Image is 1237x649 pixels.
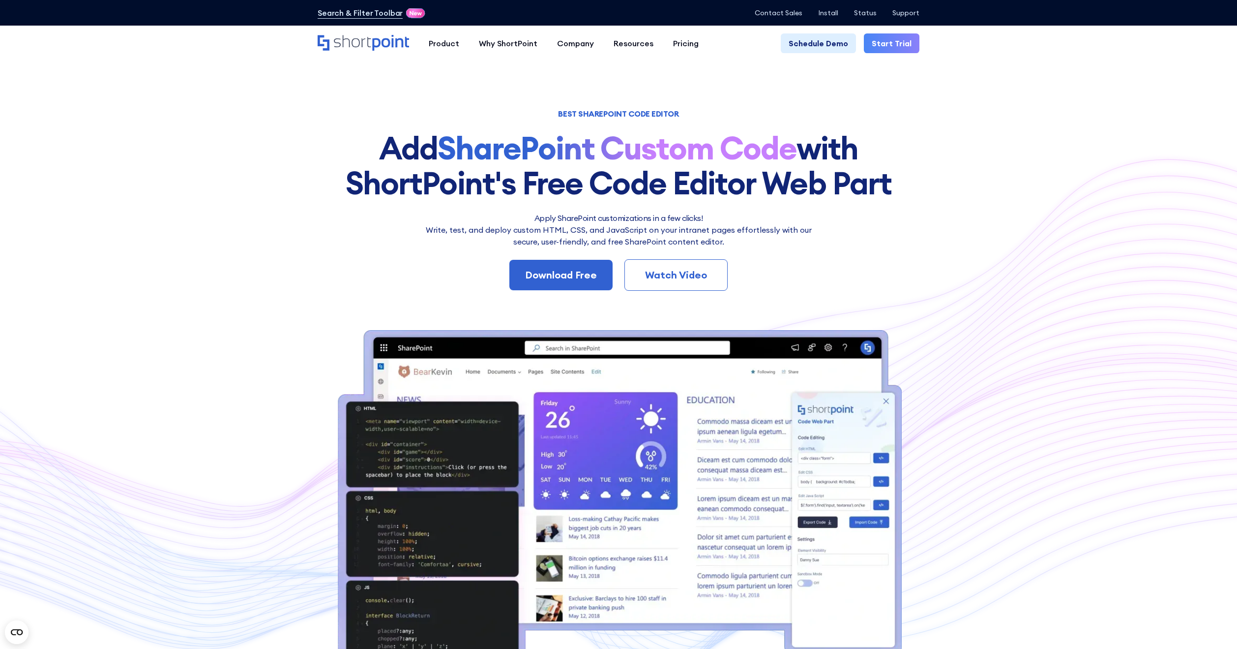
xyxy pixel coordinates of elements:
a: Install [818,9,838,17]
a: Status [854,9,877,17]
a: Home [318,35,409,52]
h1: Add with ShortPoint's Free Code Editor Web Part [318,131,919,200]
strong: SharePoint Custom Code [438,128,796,168]
div: Pricing [673,37,699,49]
a: Product [419,33,469,53]
div: Product [429,37,459,49]
div: Download Free [525,268,597,282]
h2: Apply SharePoint customizations in a few clicks! [419,212,818,224]
a: Watch Video [624,259,728,291]
div: Resources [614,37,653,49]
iframe: Chat Widget [1188,602,1237,649]
a: Schedule Demo [781,33,856,53]
p: Write, test, and deploy custom HTML, CSS, and JavaScript on your intranet pages effortlessly wi﻿t... [419,224,818,247]
a: Support [892,9,919,17]
a: Start Trial [864,33,919,53]
div: Watch Video [641,268,711,282]
a: Contact Sales [755,9,802,17]
a: Why ShortPoint [469,33,547,53]
a: Search & Filter Toolbar [318,7,403,19]
a: Resources [604,33,663,53]
h1: BEST SHAREPOINT CODE EDITOR [318,110,919,117]
a: Pricing [663,33,708,53]
button: Open CMP widget [5,620,29,644]
a: Company [547,33,604,53]
a: Download Free [509,260,613,290]
div: Company [557,37,594,49]
div: Why ShortPoint [479,37,537,49]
